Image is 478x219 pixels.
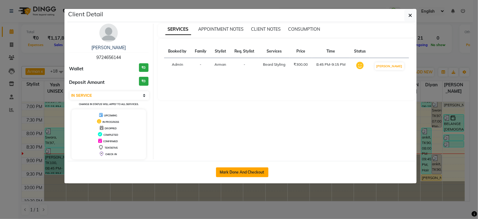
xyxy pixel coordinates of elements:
[199,26,244,32] span: APPOINTMENT NOTES
[104,114,117,117] span: UPCOMING
[375,62,404,70] button: [PERSON_NAME]
[103,133,118,136] span: COMPLETED
[139,77,148,86] h3: ₹0
[290,45,312,58] th: Price
[96,55,121,60] span: 9724656144
[164,45,191,58] th: Booked by
[191,45,210,58] th: Family
[259,45,290,58] th: Services
[312,45,350,58] th: Time
[105,127,117,130] span: DROPPED
[139,63,148,72] h3: ₹0
[216,167,268,177] button: Mark Done And Checkout
[79,103,139,106] small: Change in status will apply to all services.
[288,26,320,32] span: CONSUMPTION
[262,62,286,67] div: Beard Styling
[91,45,126,50] a: [PERSON_NAME]
[230,45,259,58] th: Req. Stylist
[293,62,308,67] div: ₹300.00
[312,58,350,75] td: 8:45 PM-9:15 PM
[350,45,370,58] th: Status
[69,79,105,86] span: Deposit Amount
[105,153,117,156] span: CHECK-IN
[251,26,281,32] span: CLIENT NOTES
[105,146,118,149] span: TENTATIVE
[68,10,103,19] h5: Client Detail
[215,62,226,67] span: Arman
[191,58,210,75] td: -
[69,65,83,72] span: Wallet
[102,120,119,123] span: IN PROGRESS
[164,58,191,75] td: Admin
[165,24,191,35] span: SERVICES
[99,24,118,42] img: avatar
[230,58,259,75] td: -
[103,140,118,143] span: CONFIRMED
[210,45,230,58] th: Stylist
